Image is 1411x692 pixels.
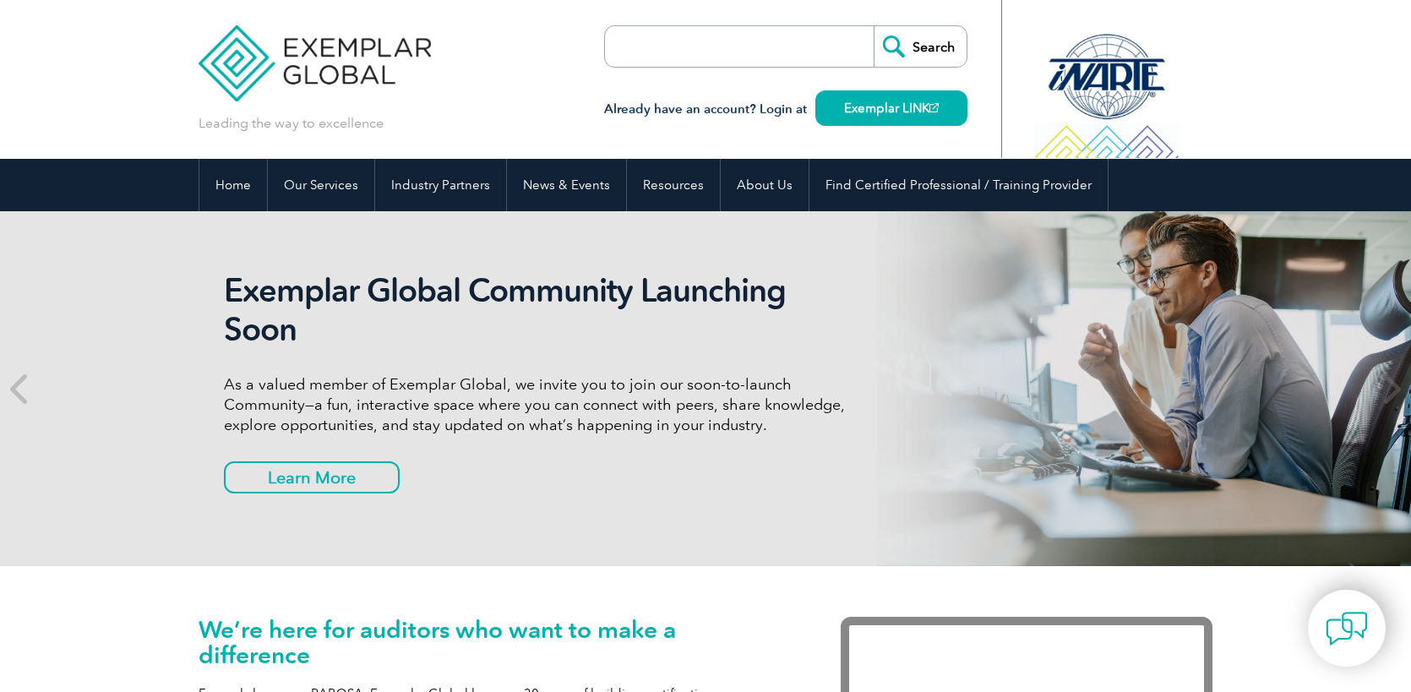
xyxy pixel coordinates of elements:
a: Home [199,159,267,211]
a: Our Services [268,159,374,211]
a: Industry Partners [375,159,506,211]
p: Leading the way to excellence [199,114,384,133]
img: open_square.png [929,103,939,112]
h3: Already have an account? Login at [604,99,967,120]
p: As a valued member of Exemplar Global, we invite you to join our soon-to-launch Community—a fun, ... [224,374,858,435]
input: Search [874,26,967,67]
a: News & Events [507,159,626,211]
img: contact-chat.png [1326,608,1368,650]
a: Find Certified Professional / Training Provider [809,159,1108,211]
h2: Exemplar Global Community Launching Soon [224,271,858,349]
a: Resources [627,159,720,211]
a: Exemplar LINK [815,90,967,126]
a: Learn More [224,461,400,493]
a: About Us [721,159,809,211]
h1: We’re here for auditors who want to make a difference [199,617,790,667]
